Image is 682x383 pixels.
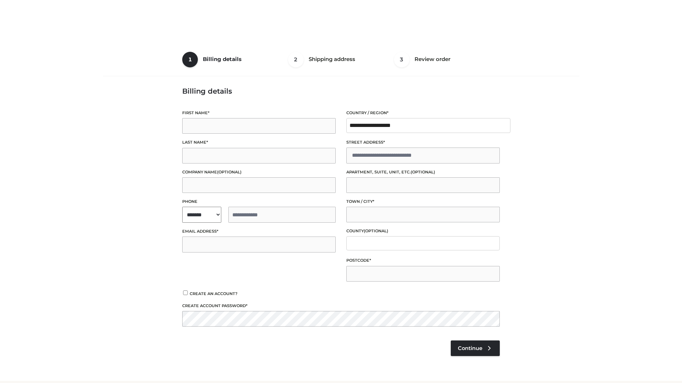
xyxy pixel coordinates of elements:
label: Postcode [346,257,500,264]
label: Apartment, suite, unit, etc. [346,169,500,176]
span: (optional) [217,170,242,174]
label: Country / Region [346,110,500,116]
span: 1 [182,52,198,67]
span: (optional) [411,170,435,174]
a: Continue [451,340,500,356]
label: Street address [346,139,500,146]
span: Shipping address [309,56,355,62]
label: Company name [182,169,336,176]
span: 2 [288,52,304,67]
span: Billing details [203,56,242,62]
span: 3 [394,52,410,67]
span: Review order [415,56,450,62]
span: (optional) [364,228,388,233]
label: Last name [182,139,336,146]
span: Continue [458,345,482,351]
label: Create account password [182,302,500,309]
label: Phone [182,198,336,205]
label: Email address [182,228,336,235]
span: Create an account? [190,291,238,296]
label: Town / City [346,198,500,205]
label: County [346,228,500,234]
h3: Billing details [182,87,500,95]
input: Create an account? [182,290,189,295]
label: First name [182,110,336,116]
